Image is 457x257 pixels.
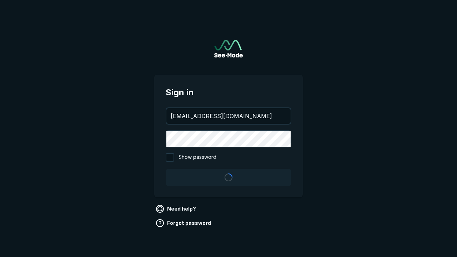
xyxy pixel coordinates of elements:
a: Forgot password [154,217,214,229]
img: See-Mode Logo [214,40,243,57]
a: Go to sign in [214,40,243,57]
span: Show password [179,153,216,162]
input: your@email.com [166,108,291,124]
a: Need help? [154,203,199,215]
span: Sign in [166,86,291,99]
